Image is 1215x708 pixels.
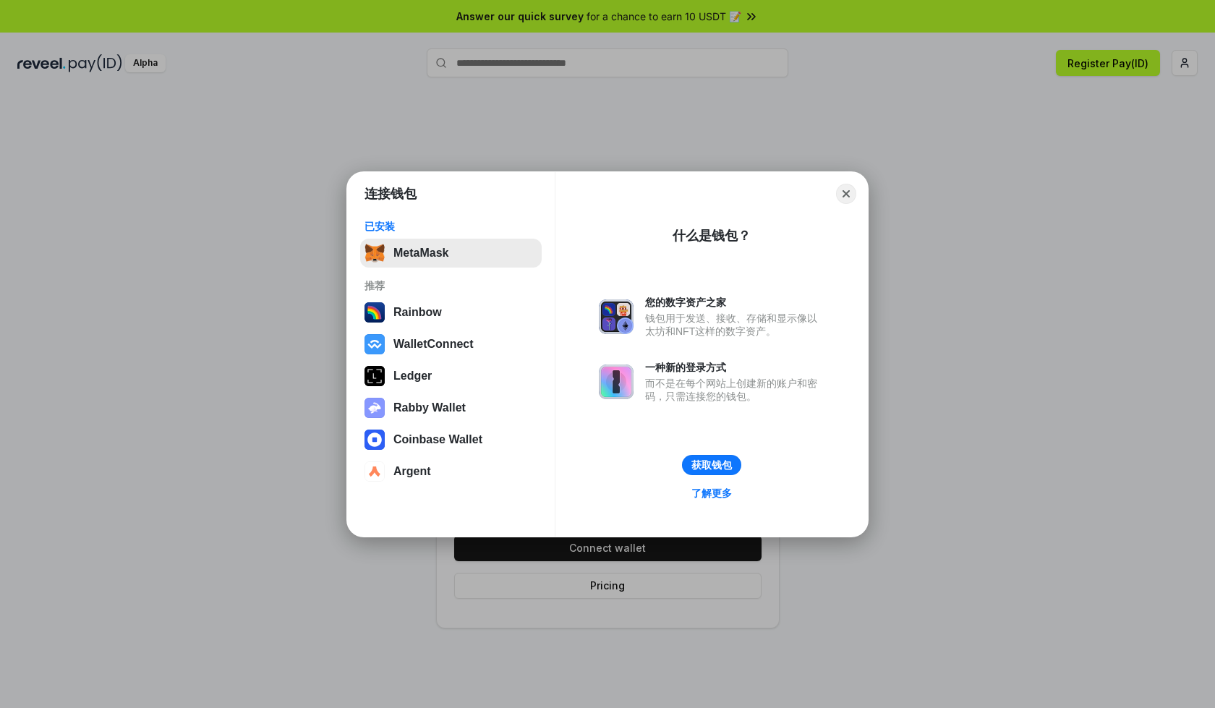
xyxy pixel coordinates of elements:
[364,302,385,323] img: svg+xml,%3Csvg%20width%3D%22120%22%20height%3D%22120%22%20viewBox%3D%220%200%20120%20120%22%20fil...
[673,227,751,244] div: 什么是钱包？
[645,296,824,309] div: 您的数字资产之家
[360,425,542,454] button: Coinbase Wallet
[364,461,385,482] img: svg+xml,%3Csvg%20width%3D%2228%22%20height%3D%2228%22%20viewBox%3D%220%200%2028%2028%22%20fill%3D...
[393,465,431,478] div: Argent
[360,393,542,422] button: Rabby Wallet
[364,185,417,202] h1: 连接钱包
[393,370,432,383] div: Ledger
[691,487,732,500] div: 了解更多
[836,184,856,204] button: Close
[364,334,385,354] img: svg+xml,%3Csvg%20width%3D%2228%22%20height%3D%2228%22%20viewBox%3D%220%200%2028%2028%22%20fill%3D...
[393,247,448,260] div: MetaMask
[360,457,542,486] button: Argent
[393,338,474,351] div: WalletConnect
[360,298,542,327] button: Rainbow
[360,239,542,268] button: MetaMask
[393,306,442,319] div: Rainbow
[364,398,385,418] img: svg+xml,%3Csvg%20xmlns%3D%22http%3A%2F%2Fwww.w3.org%2F2000%2Fsvg%22%20fill%3D%22none%22%20viewBox...
[364,220,537,233] div: 已安装
[683,484,741,503] a: 了解更多
[364,279,537,292] div: 推荐
[599,364,634,399] img: svg+xml,%3Csvg%20xmlns%3D%22http%3A%2F%2Fwww.w3.org%2F2000%2Fsvg%22%20fill%3D%22none%22%20viewBox...
[682,455,741,475] button: 获取钱包
[691,459,732,472] div: 获取钱包
[645,361,824,374] div: 一种新的登录方式
[364,243,385,263] img: svg+xml,%3Csvg%20fill%3D%22none%22%20height%3D%2233%22%20viewBox%3D%220%200%2035%2033%22%20width%...
[645,312,824,338] div: 钱包用于发送、接收、存储和显示像以太坊和NFT这样的数字资产。
[393,401,466,414] div: Rabby Wallet
[364,366,385,386] img: svg+xml,%3Csvg%20xmlns%3D%22http%3A%2F%2Fwww.w3.org%2F2000%2Fsvg%22%20width%3D%2228%22%20height%3...
[364,430,385,450] img: svg+xml,%3Csvg%20width%3D%2228%22%20height%3D%2228%22%20viewBox%3D%220%200%2028%2028%22%20fill%3D...
[645,377,824,403] div: 而不是在每个网站上创建新的账户和密码，只需连接您的钱包。
[599,299,634,334] img: svg+xml,%3Csvg%20xmlns%3D%22http%3A%2F%2Fwww.w3.org%2F2000%2Fsvg%22%20fill%3D%22none%22%20viewBox...
[393,433,482,446] div: Coinbase Wallet
[360,362,542,391] button: Ledger
[360,330,542,359] button: WalletConnect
